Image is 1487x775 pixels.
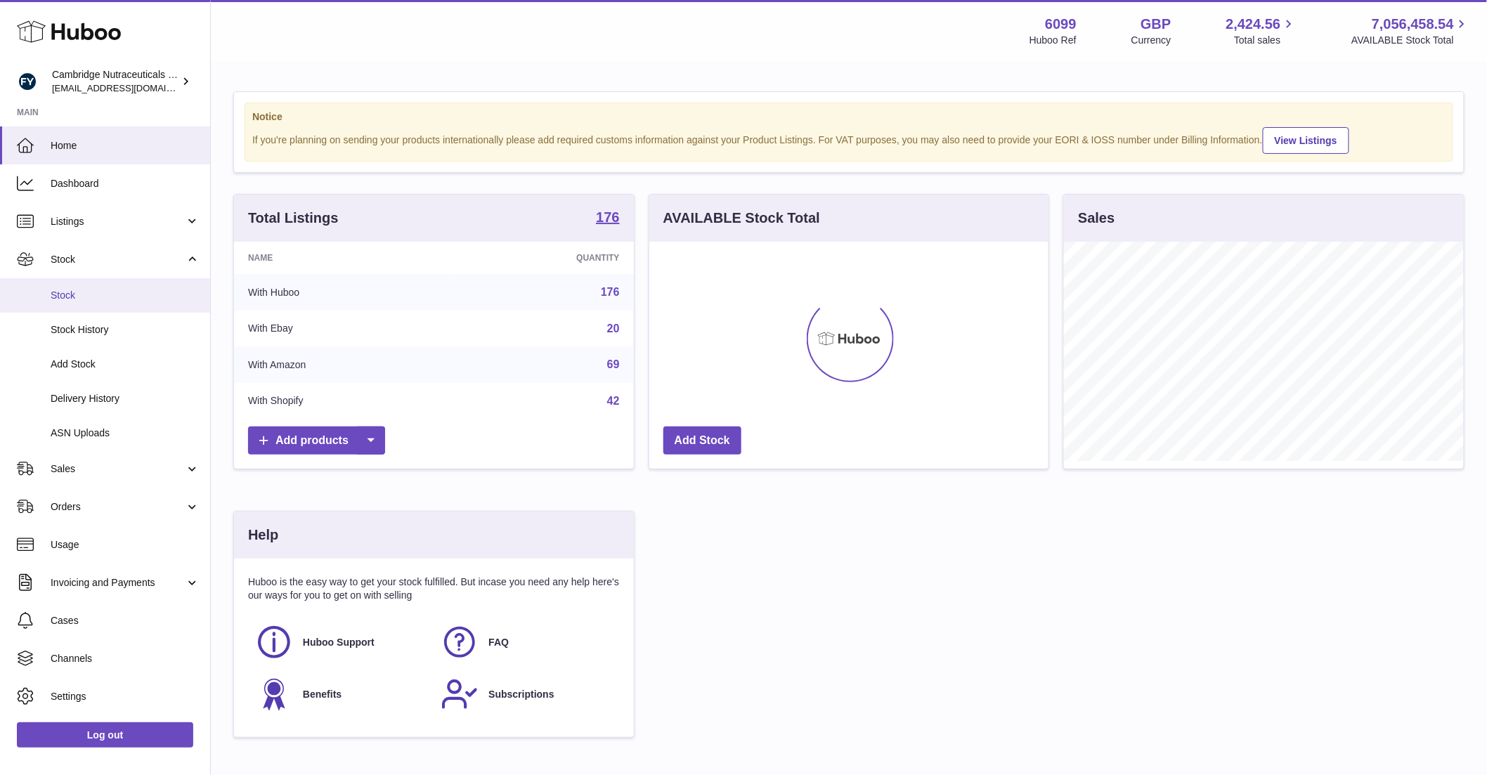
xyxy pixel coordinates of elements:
[252,125,1446,154] div: If you're planning on sending your products internationally please add required customs informati...
[607,395,620,407] a: 42
[255,623,427,661] a: Huboo Support
[51,690,200,703] span: Settings
[51,358,200,371] span: Add Stock
[51,253,185,266] span: Stock
[1372,15,1454,34] span: 7,056,458.54
[1226,15,1297,47] a: 2,424.56 Total sales
[441,623,612,661] a: FAQ
[1351,15,1470,47] a: 7,056,458.54 AVAILABLE Stock Total
[234,383,453,419] td: With Shopify
[51,462,185,476] span: Sales
[51,323,200,337] span: Stock History
[607,323,620,334] a: 20
[51,289,200,302] span: Stock
[1351,34,1470,47] span: AVAILABLE Stock Total
[303,636,375,649] span: Huboo Support
[52,82,207,93] span: [EMAIL_ADDRESS][DOMAIN_NAME]
[1030,34,1077,47] div: Huboo Ref
[453,242,633,274] th: Quantity
[1263,127,1349,154] a: View Listings
[51,500,185,514] span: Orders
[1226,15,1281,34] span: 2,424.56
[51,538,200,552] span: Usage
[234,346,453,383] td: With Amazon
[607,358,620,370] a: 69
[51,392,200,405] span: Delivery History
[52,68,178,95] div: Cambridge Nutraceuticals Ltd
[248,209,339,228] h3: Total Listings
[596,210,619,227] a: 176
[234,242,453,274] th: Name
[17,722,193,748] a: Log out
[51,215,185,228] span: Listings
[1078,209,1115,228] h3: Sales
[248,426,385,455] a: Add products
[663,209,820,228] h3: AVAILABLE Stock Total
[51,177,200,190] span: Dashboard
[303,688,342,701] span: Benefits
[17,71,38,92] img: huboo@camnutra.com
[234,274,453,311] td: With Huboo
[248,526,278,545] h3: Help
[1045,15,1077,34] strong: 6099
[51,614,200,627] span: Cases
[255,675,427,713] a: Benefits
[234,311,453,347] td: With Ebay
[1234,34,1297,47] span: Total sales
[51,576,185,590] span: Invoicing and Payments
[51,139,200,152] span: Home
[252,110,1446,124] strong: Notice
[441,675,612,713] a: Subscriptions
[51,426,200,440] span: ASN Uploads
[596,210,619,224] strong: 176
[248,575,620,602] p: Huboo is the easy way to get your stock fulfilled. But incase you need any help here's our ways f...
[488,636,509,649] span: FAQ
[51,652,200,665] span: Channels
[601,286,620,298] a: 176
[488,688,554,701] span: Subscriptions
[1141,15,1171,34] strong: GBP
[1131,34,1171,47] div: Currency
[663,426,741,455] a: Add Stock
